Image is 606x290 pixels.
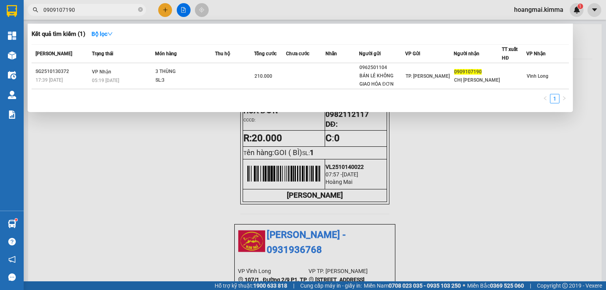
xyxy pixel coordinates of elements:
span: Thu hộ [215,51,230,56]
span: Người nhận [454,51,479,56]
span: 210.000 [254,73,272,79]
span: Vĩnh Long [527,73,548,79]
span: VP Nhận [526,51,546,56]
span: Tổng cước [254,51,277,56]
button: Bộ lọcdown [85,28,119,40]
span: down [107,31,113,37]
a: 1 [550,94,559,103]
img: logo-vxr [7,5,17,17]
span: search [33,7,38,13]
div: 0962501104 [359,64,405,72]
button: right [559,94,569,103]
span: TP. [PERSON_NAME] [406,73,450,79]
span: right [562,96,567,101]
div: SL: 3 [155,76,215,85]
sup: 1 [15,219,17,221]
span: question-circle [8,238,16,245]
button: left [541,94,550,103]
img: dashboard-icon [8,32,16,40]
div: CHỊ [PERSON_NAME] [454,76,501,84]
span: left [543,96,548,101]
strong: Bộ lọc [92,31,113,37]
li: Next Page [559,94,569,103]
span: [PERSON_NAME] [36,51,72,56]
span: Chưa cước [286,51,309,56]
div: 3 THÙNG [155,67,215,76]
h3: Kết quả tìm kiếm ( 1 ) [32,30,85,38]
img: solution-icon [8,110,16,119]
img: warehouse-icon [8,71,16,79]
img: warehouse-icon [8,220,16,228]
div: BÁN LẺ KHÔNG GIAO HÓA ĐƠN [359,72,405,88]
span: Trạng thái [92,51,113,56]
span: close-circle [138,7,143,12]
span: close-circle [138,6,143,14]
span: notification [8,256,16,263]
img: warehouse-icon [8,91,16,99]
span: TT xuất HĐ [502,47,518,61]
span: 17:39 [DATE] [36,77,63,83]
span: message [8,273,16,281]
span: VP Nhận [92,69,111,75]
input: Tìm tên, số ĐT hoặc mã đơn [43,6,137,14]
span: 0909107190 [454,69,482,75]
span: Người gửi [359,51,381,56]
li: Previous Page [541,94,550,103]
span: Món hàng [155,51,177,56]
div: SG2510130372 [36,67,90,76]
span: Nhãn [325,51,337,56]
li: 1 [550,94,559,103]
span: VP Gửi [405,51,420,56]
img: warehouse-icon [8,51,16,60]
span: 05:19 [DATE] [92,78,119,83]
